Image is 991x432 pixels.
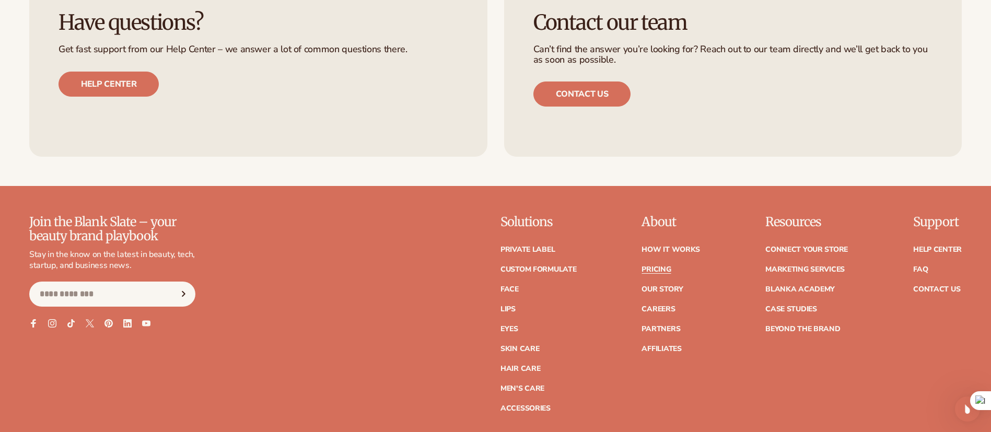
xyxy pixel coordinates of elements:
[642,246,700,253] a: How It Works
[29,215,195,243] p: Join the Blank Slate – your beauty brand playbook
[500,345,539,353] a: Skin Care
[765,215,848,229] p: Resources
[642,306,675,313] a: Careers
[500,286,519,293] a: Face
[913,286,960,293] a: Contact Us
[642,266,671,273] a: Pricing
[500,215,577,229] p: Solutions
[500,266,577,273] a: Custom formulate
[765,306,817,313] a: Case Studies
[500,306,516,313] a: Lips
[642,215,700,229] p: About
[765,325,841,333] a: Beyond the brand
[765,246,848,253] a: Connect your store
[500,246,555,253] a: Private label
[533,81,631,107] a: Contact us
[913,246,962,253] a: Help Center
[500,325,518,333] a: Eyes
[59,44,458,55] p: Get fast support from our Help Center – we answer a lot of common questions there.
[642,286,683,293] a: Our Story
[913,215,962,229] p: Support
[59,11,458,34] h3: Have questions?
[59,72,159,97] a: Help center
[172,282,195,307] button: Subscribe
[500,365,540,372] a: Hair Care
[533,11,933,34] h3: Contact our team
[955,396,980,422] iframe: Intercom live chat
[913,266,928,273] a: FAQ
[533,44,933,65] p: Can’t find the answer you’re looking for? Reach out to our team directly and we’ll get back to yo...
[765,286,835,293] a: Blanka Academy
[765,266,845,273] a: Marketing services
[500,385,544,392] a: Men's Care
[500,405,551,412] a: Accessories
[642,325,680,333] a: Partners
[642,345,681,353] a: Affiliates
[29,249,195,271] p: Stay in the know on the latest in beauty, tech, startup, and business news.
